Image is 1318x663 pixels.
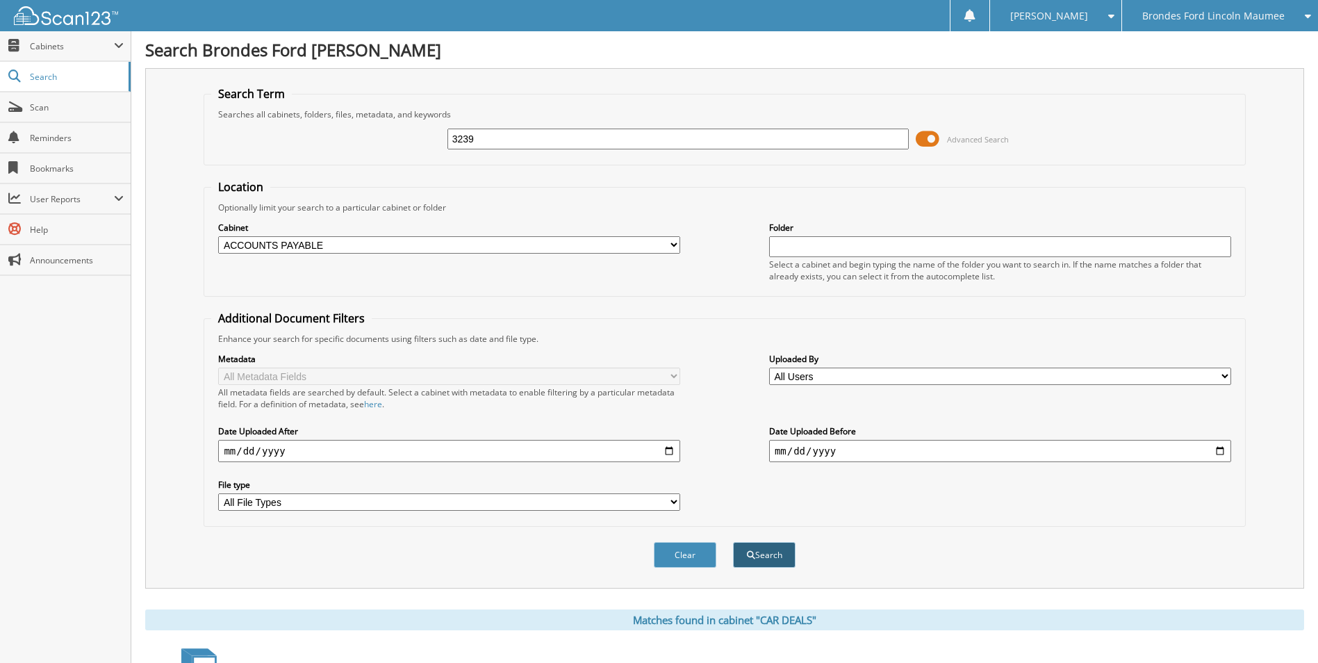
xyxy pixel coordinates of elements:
span: Brondes Ford Lincoln Maumee [1142,12,1285,20]
img: scan123-logo-white.svg [14,6,118,25]
label: Folder [769,222,1231,234]
iframe: Chat Widget [1249,596,1318,663]
input: end [769,440,1231,462]
span: Scan [30,101,124,113]
span: Cabinets [30,40,114,52]
div: Optionally limit your search to a particular cabinet or folder [211,202,1237,213]
span: [PERSON_NAME] [1010,12,1088,20]
label: File type [218,479,680,491]
label: Date Uploaded Before [769,425,1231,437]
a: here [364,398,382,410]
label: Date Uploaded After [218,425,680,437]
input: start [218,440,680,462]
div: Select a cabinet and begin typing the name of the folder you want to search in. If the name match... [769,259,1231,282]
legend: Location [211,179,270,195]
span: Help [30,224,124,236]
button: Search [733,542,796,568]
label: Uploaded By [769,353,1231,365]
div: All metadata fields are searched by default. Select a cabinet with metadata to enable filtering b... [218,386,680,410]
button: Clear [654,542,716,568]
legend: Search Term [211,86,292,101]
span: Advanced Search [947,134,1009,145]
div: Enhance your search for specific documents using filters such as date and file type. [211,333,1237,345]
div: Matches found in cabinet "CAR DEALS" [145,609,1304,630]
span: Reminders [30,132,124,144]
legend: Additional Document Filters [211,311,372,326]
span: Search [30,71,122,83]
label: Cabinet [218,222,680,234]
h1: Search Brondes Ford [PERSON_NAME] [145,38,1304,61]
span: Bookmarks [30,163,124,174]
div: Searches all cabinets, folders, files, metadata, and keywords [211,108,1237,120]
span: Announcements [30,254,124,266]
span: User Reports [30,193,114,205]
label: Metadata [218,353,680,365]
